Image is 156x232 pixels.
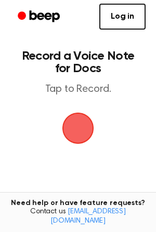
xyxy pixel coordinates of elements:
[10,7,69,27] a: Beep
[19,50,137,75] h1: Record a Voice Note for Docs
[19,83,137,96] p: Tap to Record.
[50,208,126,225] a: [EMAIL_ADDRESS][DOMAIN_NAME]
[99,4,146,30] a: Log in
[6,208,150,226] span: Contact us
[62,113,94,144] img: Beep Logo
